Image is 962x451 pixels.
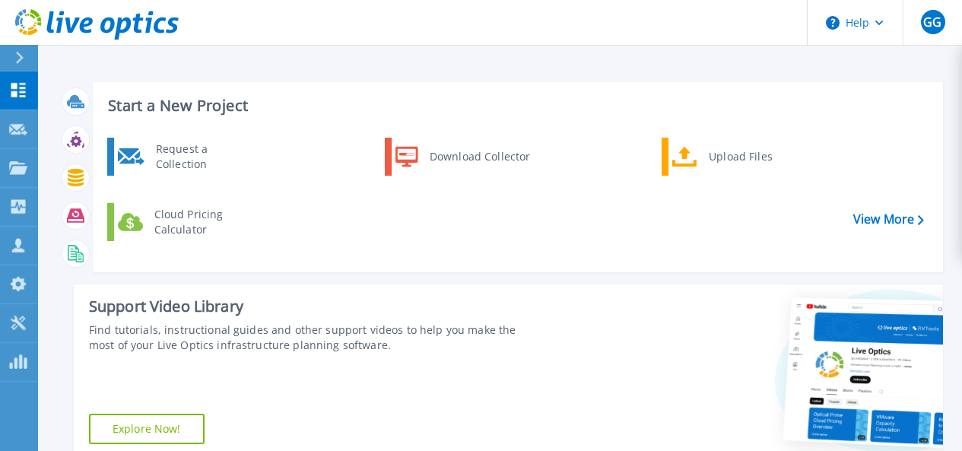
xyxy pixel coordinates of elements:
div: Cloud Pricing Calculator [147,207,259,237]
a: Request a Collection [107,138,263,176]
div: Download Collector [422,141,537,172]
a: Cloud Pricing Calculator [107,203,263,241]
div: Upload Files [701,141,814,172]
a: Explore Now! [89,414,205,444]
div: Request a Collection [148,141,259,172]
div: Support Video Library [89,297,541,316]
div: Find tutorials, instructional guides and other support videos to help you make the most of your L... [89,322,541,353]
a: View More [853,212,924,227]
a: Download Collector [385,138,541,176]
span: GG [923,16,941,28]
a: Upload Files [662,138,818,176]
h3: Start a New Project [108,97,923,114]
